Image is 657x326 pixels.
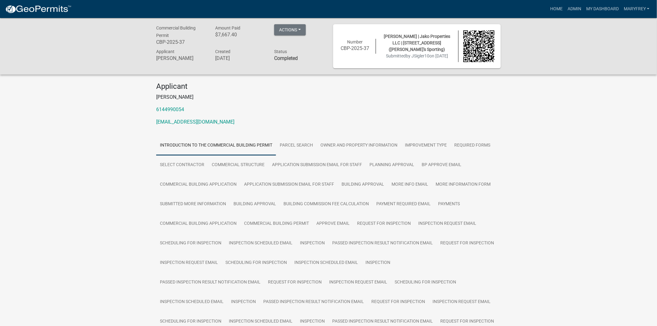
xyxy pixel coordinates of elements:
a: Payments [434,194,464,214]
a: Select contractor [156,155,208,175]
h6: [DATE] [215,55,265,61]
a: Submitted More Information [156,194,230,214]
a: Home [548,3,565,15]
h6: $7,667.40 [215,32,265,38]
a: Scheduling for Inspection [222,253,291,273]
a: Required Forms [451,136,494,156]
a: Admin [565,3,584,15]
span: Created [215,49,230,54]
a: Inspection [296,233,328,253]
h6: CBP-2025-37 [339,45,371,51]
a: Inspection Request Email [325,273,391,292]
a: 6144990054 [156,106,184,112]
a: Request for Inspection [368,292,429,312]
a: [EMAIL_ADDRESS][DOMAIN_NAME] [156,119,234,125]
a: Inspection [227,292,260,312]
a: Inspection [362,253,394,273]
a: Payment Required Email [373,194,434,214]
span: Status [274,49,287,54]
span: Submitted on [DATE] [386,53,448,58]
a: More Info Email [388,175,432,195]
a: Passed Inspection Result Notification Email [260,292,368,312]
a: Request for Inspection [264,273,325,292]
a: Owner and Property Information [317,136,401,156]
img: QR code [463,30,495,62]
span: Amount Paid [215,25,240,30]
h6: CBP-2025-37 [156,39,206,45]
a: Parcel search [276,136,317,156]
a: Planning Approval [366,155,418,175]
a: More Information Form [432,175,494,195]
button: Actions [274,24,306,35]
a: Request for Inspection [353,214,415,234]
a: Commercial Structure [208,155,268,175]
span: Applicant [156,49,174,54]
a: Inspection Scheduled Email [291,253,362,273]
strong: Completed [274,55,298,61]
a: Improvement Type [401,136,451,156]
a: Introduction to the Commercial Building Permit [156,136,276,156]
a: Building Commission Fee Calculation [280,194,373,214]
a: Building Approval [230,194,280,214]
a: BP Approve Email [418,155,465,175]
a: Building Approval [338,175,388,195]
h4: Applicant [156,82,501,91]
a: Request for Inspection [437,233,498,253]
a: Inspection Request Email [156,253,222,273]
a: Inspection Scheduled Email [156,292,227,312]
span: [PERSON_NAME] | Jako Properties LLC | [STREET_ADDRESS] ([PERSON_NAME]'s Sporting) [384,34,450,52]
a: Inspection Scheduled Email [225,233,296,253]
a: Scheduling for Inspection [156,233,225,253]
a: Commercial Building Application [156,214,240,234]
a: Inspection Request Email [429,292,494,312]
span: Number [347,39,363,44]
a: Passed Inspection Result Notification Email [156,273,264,292]
a: MaryFrey [621,3,652,15]
span: Commercial Building Permit [156,25,196,38]
p: [PERSON_NAME] [156,93,501,101]
span: by JSigler10 [406,53,429,58]
a: Application Submission Email for Staff [268,155,366,175]
h6: [PERSON_NAME] [156,55,206,61]
a: Inspection Request Email [415,214,480,234]
a: Scheduling for Inspection [391,273,460,292]
a: Commercial Building Application [156,175,240,195]
a: Application Submission Email for Staff [240,175,338,195]
a: My Dashboard [584,3,621,15]
a: Passed Inspection Result Notification Email [328,233,437,253]
a: Commercial Building Permit [240,214,313,234]
a: Approve Email [313,214,353,234]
